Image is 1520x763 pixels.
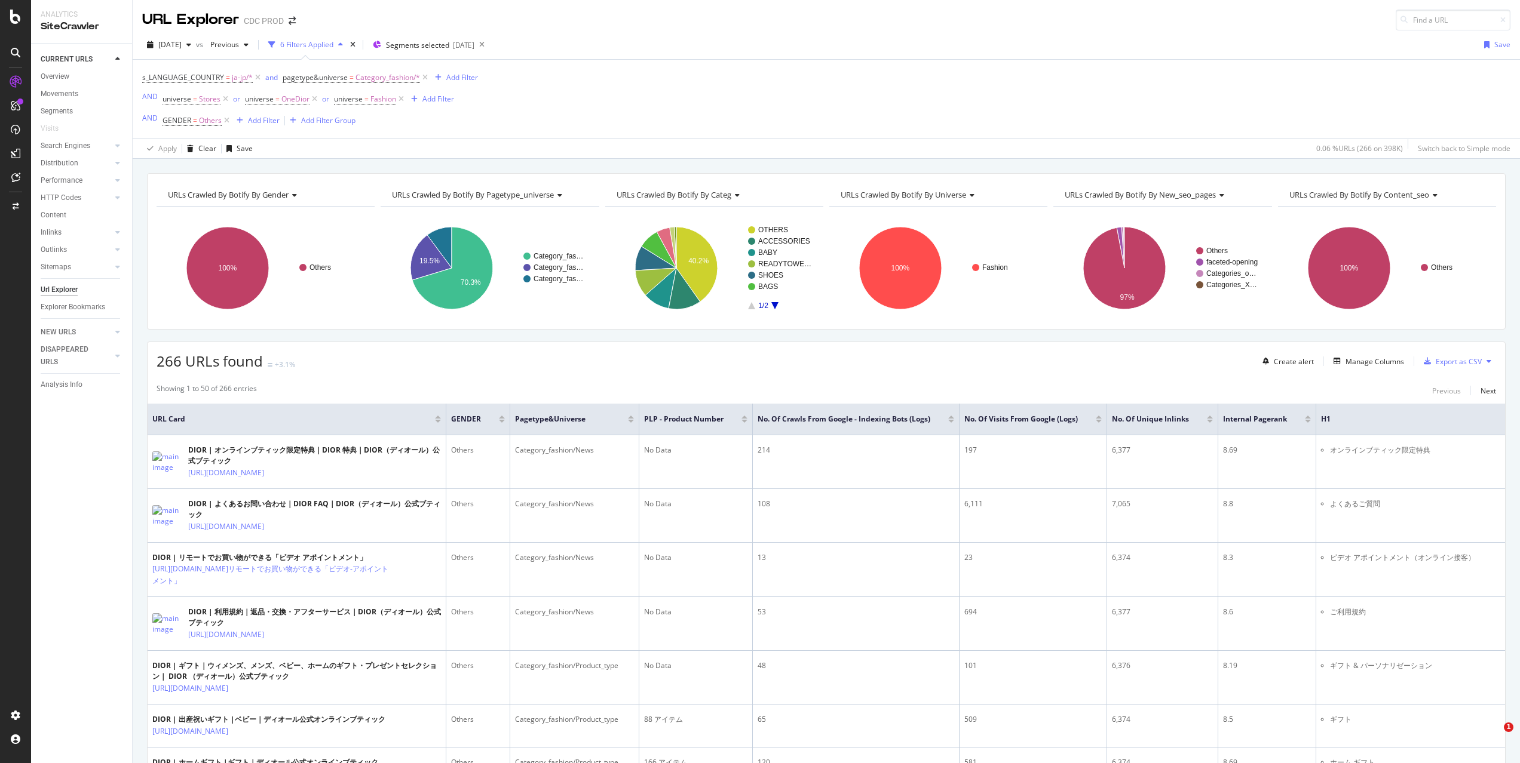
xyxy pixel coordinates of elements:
a: NEW URLS [41,326,112,339]
text: 100% [1340,264,1358,272]
div: Outlinks [41,244,67,256]
a: Overview [41,70,124,83]
div: +3.1% [275,359,295,370]
span: Others [199,112,222,129]
button: or [233,93,240,104]
div: Add Filter [446,72,478,82]
div: Url Explorer [41,284,78,296]
div: or [322,94,329,104]
div: DIOR | ギフト｜ウィメンズ、メンズ、ベビー、ホームのギフト・プレゼントセレクション｜ DIOR （ディオール）公式ブティック [152,660,441,682]
text: 1/2 [758,301,768,310]
div: URL Explorer [142,10,239,30]
div: Category_fashion/Product_type [515,660,634,671]
text: Categories_o… [1206,269,1256,278]
div: No Data [644,445,747,456]
div: 101 [964,660,1102,671]
button: Previous [1432,383,1461,398]
div: CURRENT URLS [41,53,93,66]
div: Sitemaps [41,261,71,273]
div: 0.06 % URLs ( 266 on 398K ) [1316,143,1403,153]
span: Category_fashion/* [356,69,420,86]
span: universe [334,94,363,104]
button: Save [1479,35,1510,54]
div: Add Filter [248,115,280,125]
a: [URL][DOMAIN_NAME] [188,521,264,533]
div: No Data [644,552,747,563]
text: 97% [1120,293,1135,301]
svg: A chart. [829,216,1046,320]
div: Content [41,209,66,221]
span: URLs Crawled By Botify By content_seo [1289,189,1429,200]
div: 108 [758,499,954,509]
a: [URL][DOMAIN_NAME] [188,629,264,641]
span: Stores [199,91,220,107]
span: = [275,94,280,104]
a: [URL][DOMAIN_NAME] [188,467,264,479]
div: [DATE] [453,40,474,50]
div: 65 [758,714,954,725]
div: No Data [644,499,747,509]
div: DISAPPEARED URLS [41,343,101,368]
text: Others [1431,263,1452,272]
span: URLs Crawled By Botify By categ [617,189,731,200]
h4: URLs Crawled By Botify By pagetype_universe [390,185,588,204]
span: = [364,94,369,104]
text: Others [309,263,331,272]
span: = [193,115,197,125]
div: 23 [964,552,1102,563]
div: 8.69 [1223,445,1311,456]
a: [URL][DOMAIN_NAME] [152,725,228,737]
text: Fashion [982,263,1008,272]
div: DIOR | 利用規約｜返品・交換・アフターサービス｜DIOR（ディオール）公式ブティック [188,607,441,628]
a: Content [41,209,124,221]
div: 8.3 [1223,552,1311,563]
button: 6 Filters Applied [263,35,348,54]
a: Outlinks [41,244,112,256]
text: Category_fas… [534,263,583,272]
div: Export as CSV [1436,356,1482,367]
text: ACCESSORIES [758,237,810,245]
div: NEW URLS [41,326,76,339]
div: Manage Columns [1346,356,1404,367]
div: 694 [964,607,1102,617]
div: Category_fashion/News [515,607,634,617]
div: DIOR | よくあるお問い合わせ｜DIOR FAQ｜DIOR（ディオール）公式ブティック [188,499,441,520]
div: Others [451,552,505,563]
text: 40.2% [688,257,709,265]
a: Visits [41,122,71,135]
div: No Data [644,607,747,617]
div: Analysis Info [41,379,82,391]
div: 13 [758,552,954,563]
div: Category_fashion/Product_type [515,714,634,725]
h4: URLs Crawled By Botify By categ [614,185,813,204]
div: 6 Filters Applied [280,39,333,50]
a: Explorer Bookmarks [41,301,124,313]
button: Add Filter Group [285,113,356,128]
div: 7,065 [1112,499,1213,509]
button: Add Filter [232,113,280,128]
button: [DATE] [142,35,196,54]
div: 8.6 [1223,607,1311,617]
div: Others [451,714,505,725]
span: = [350,72,354,82]
span: GENDER [163,115,191,125]
text: Category_fas… [534,252,583,260]
div: 6,374 [1112,714,1213,725]
div: 6,111 [964,499,1102,509]
span: universe [163,94,191,104]
svg: A chart. [605,216,822,320]
div: Create alert [1274,356,1314,367]
text: Categories_X… [1206,281,1257,289]
button: Clear [182,139,216,158]
span: s_LANGUAGE_COUNTRY [142,72,224,82]
div: Movements [41,88,78,100]
text: Category_fas… [534,275,583,283]
div: A chart. [1053,216,1270,320]
img: Equal [268,363,272,367]
button: AND [142,91,158,102]
div: Overview [41,70,69,83]
div: SiteCrawler [41,20,122,33]
text: READYTOWE… [758,260,811,268]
